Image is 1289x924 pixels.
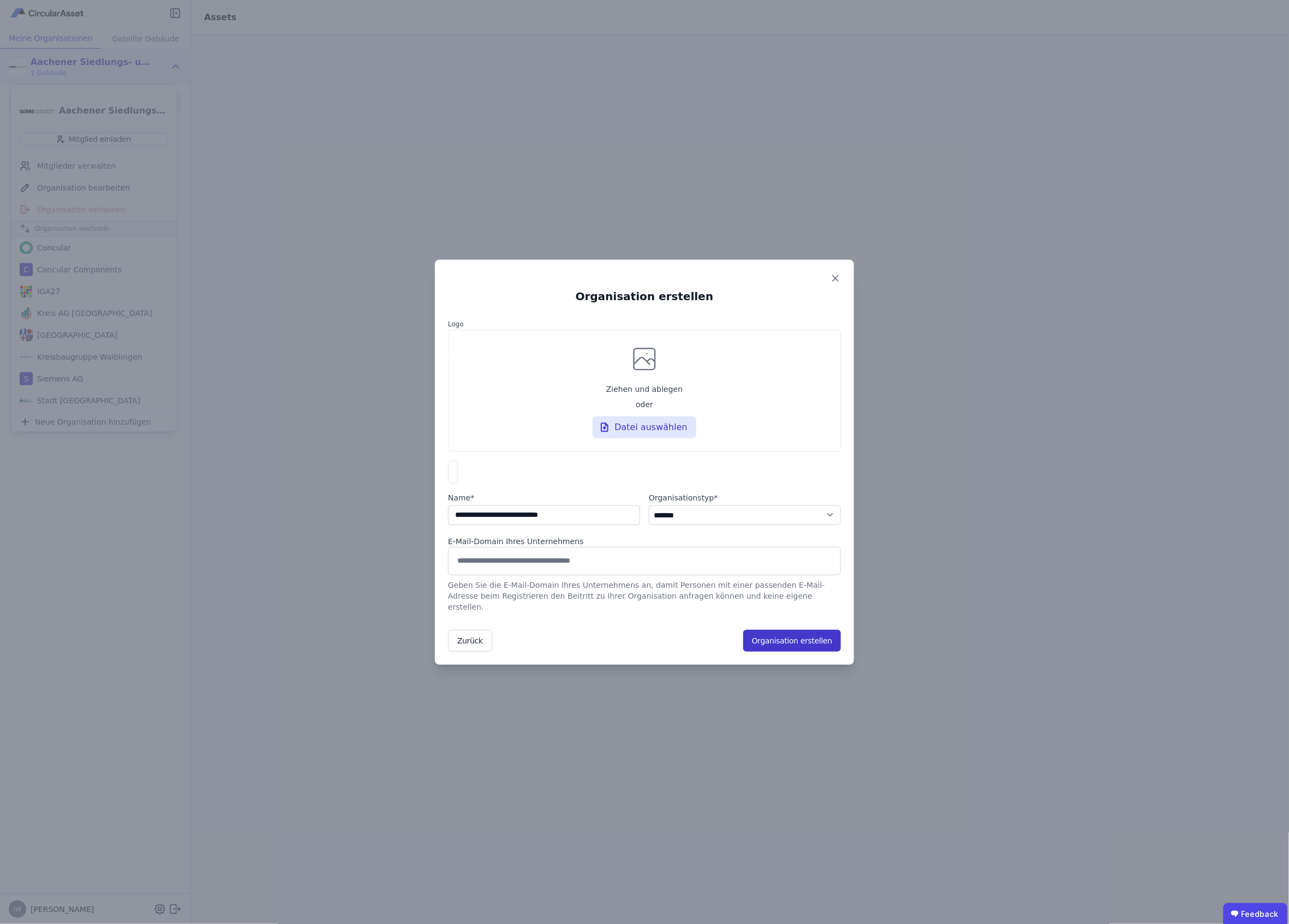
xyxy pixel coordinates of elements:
[593,416,696,438] div: Datei auswählen
[606,384,683,395] span: Ziehen und ablegen
[448,492,640,503] label: audits.requiredField
[448,288,841,305] h6: Organisation erstellen
[448,630,492,652] button: Zurück
[448,575,841,612] div: Geben Sie die E-Mail-Domain Ihres Unternehmens an, damit Personen mit einer passenden E-Mail-Adre...
[448,320,841,329] label: Logo
[636,399,653,410] span: oder
[649,492,841,503] label: audits.requiredField
[448,536,841,547] div: E-Mail-Domain Ihres Unternehmens
[743,630,841,652] button: Organisation erstellen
